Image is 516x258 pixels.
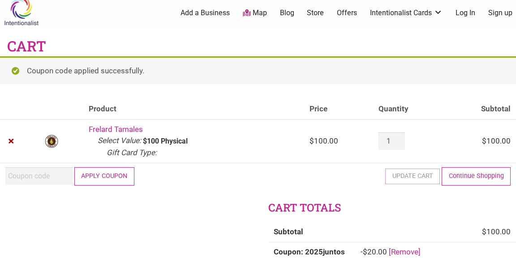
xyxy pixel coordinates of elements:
[307,8,324,18] a: Store
[445,99,516,119] th: Subtotal
[98,135,141,147] dt: Select Value:
[310,136,338,145] bdi: 100.00
[243,8,267,18] a: Map
[310,136,314,145] span: $
[44,134,59,148] img: Frelard Tamales logo
[7,36,46,56] h1: Cart
[482,227,486,236] span: $
[337,8,357,18] a: Offers
[370,8,443,18] a: Intentionalist Cards
[89,125,143,134] a: Frelard Tamales
[268,200,516,216] h2: Cart totals
[482,136,511,145] bdi: 100.00
[83,99,304,119] th: Product
[385,169,440,184] button: Update cart
[181,8,230,18] a: Add a Business
[456,8,475,18] a: Log In
[5,135,17,147] a: Remove Frelard Tamales from cart
[161,138,188,145] p: Physical
[268,222,355,242] th: Subtotal
[363,247,367,256] span: $
[280,8,294,18] a: Blog
[5,167,73,185] input: Coupon code
[378,132,404,150] input: Product quantity
[74,167,134,186] button: Apply coupon
[442,167,511,186] a: Continue Shopping
[373,99,445,119] th: Quantity
[107,147,157,159] dt: Gift Card Type:
[482,136,486,145] span: $
[389,247,421,256] a: Remove 2025juntos coupon
[482,227,511,236] bdi: 100.00
[363,247,387,256] span: 20.00
[304,99,374,119] th: Price
[143,138,159,145] p: $100
[488,8,512,18] a: Sign up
